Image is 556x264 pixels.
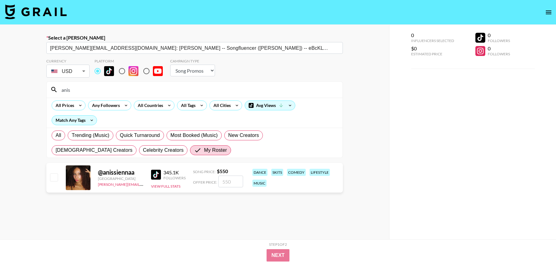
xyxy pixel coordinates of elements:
div: All Countries [134,101,164,110]
span: Offer Price: [193,180,217,185]
div: Followers [163,176,186,180]
span: New Creators [228,132,259,139]
span: [DEMOGRAPHIC_DATA] Creators [56,147,133,154]
span: Trending (Music) [72,132,109,139]
div: Step 1 of 2 [269,242,287,247]
img: TikTok [151,170,161,180]
div: skits [271,169,283,176]
img: YouTube [153,66,163,76]
div: Any Followers [88,101,121,110]
span: Song Price: [193,169,216,174]
input: 550 [218,176,243,187]
span: All [56,132,61,139]
label: Select a [PERSON_NAME] [46,35,343,41]
div: 0 [488,45,510,52]
div: Estimated Price [411,52,454,56]
div: Campaign Type [170,59,215,63]
button: View Full Stats [151,184,180,189]
div: Avg Views [245,101,295,110]
div: Match Any Tags [52,116,97,125]
div: Influencers Selected [411,38,454,43]
img: TikTok [104,66,114,76]
div: All Cities [210,101,232,110]
input: Search by User Name [58,85,339,95]
span: Quick Turnaround [120,132,160,139]
div: Platform [95,59,168,63]
div: [GEOGRAPHIC_DATA] [98,176,144,181]
div: All Tags [177,101,197,110]
img: Instagram [128,66,138,76]
span: My Roster [204,147,227,154]
button: open drawer [542,6,555,19]
div: music [252,180,267,187]
div: lifestyle [310,169,330,176]
a: [PERSON_NAME][EMAIL_ADDRESS][DOMAIN_NAME] [98,181,189,187]
span: Most Booked (Music) [171,132,218,139]
span: Celebrity Creators [143,147,184,154]
div: @ anissiennaa [98,168,144,176]
div: All Prices [52,101,75,110]
div: Followers [488,38,510,43]
div: 345.1K [163,169,186,176]
div: comedy [287,169,306,176]
div: dance [252,169,267,176]
div: $0 [411,45,454,52]
button: Next [267,249,290,262]
div: Currency [46,59,90,63]
div: USD [48,66,88,77]
img: Grail Talent [5,4,67,19]
div: Followers [488,52,510,56]
strong: $ 550 [217,168,228,174]
div: 0 [411,32,454,38]
div: 0 [488,32,510,38]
